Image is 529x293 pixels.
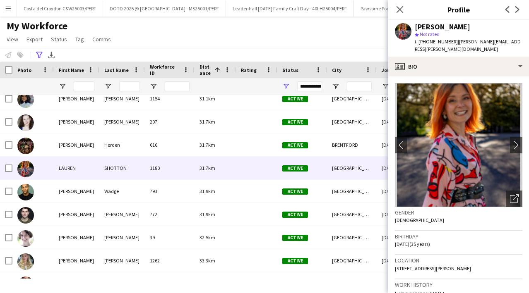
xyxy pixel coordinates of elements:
span: 33.3km [200,257,215,264]
a: Comms [89,34,114,45]
span: 31.7km [200,119,215,125]
div: [DATE] [377,87,426,110]
div: [GEOGRAPHIC_DATA] [327,180,377,202]
span: Active [282,119,308,125]
div: [PERSON_NAME] [54,180,99,202]
a: Status [48,34,70,45]
div: [DATE] [377,180,426,202]
div: [GEOGRAPHIC_DATA] [327,203,377,226]
span: My Workforce [7,20,67,32]
div: Bio [388,57,529,76]
img: Benedict Gibson [17,207,34,224]
span: t. [PHONE_NUMBER] [415,38,458,45]
div: [PERSON_NAME] [415,23,470,31]
div: 793 [145,180,195,202]
span: 31.9km [200,188,215,194]
a: Tag [72,34,87,45]
img: LAUREN SHOTTON [17,161,34,177]
span: Status [282,67,298,73]
div: [PERSON_NAME] [99,249,145,272]
span: Photo [17,67,31,73]
div: [DATE] [377,203,426,226]
div: 616 [145,133,195,156]
span: Comms [92,36,111,43]
span: Active [282,188,308,195]
span: Rating [241,67,257,73]
app-action-btn: Advanced filters [34,50,44,60]
span: [STREET_ADDRESS][PERSON_NAME] [395,265,471,272]
span: Status [51,36,67,43]
span: Joined [382,67,398,73]
div: Open photos pop-in [506,191,522,207]
h3: Birthday [395,233,522,240]
input: Last Name Filter Input [119,81,140,91]
div: [DATE] [377,110,426,133]
span: Workforce ID [150,64,180,76]
button: Pawsome Pooches - LAN25003/PERF [354,0,442,17]
span: City [332,67,341,73]
app-action-btn: Export XLSX [46,50,56,60]
div: LAUREN [54,157,99,179]
div: 39 [145,226,195,249]
button: Leadenhall [DATE] Family Craft Day - 40LH25004/PERF [226,0,354,17]
div: [PERSON_NAME] [99,226,145,249]
div: [DATE] [377,133,426,156]
span: | [PERSON_NAME][EMAIL_ADDRESS][PERSON_NAME][DOMAIN_NAME] [415,38,521,52]
div: 207 [145,110,195,133]
div: 772 [145,203,195,226]
div: Horden [99,133,145,156]
input: First Name Filter Input [74,81,94,91]
div: SHOTTON [99,157,145,179]
div: [PERSON_NAME] [54,87,99,110]
button: Open Filter Menu [59,83,66,90]
span: Active [282,96,308,102]
div: [GEOGRAPHIC_DATA] [327,249,377,272]
button: Open Filter Menu [332,83,339,90]
div: [PERSON_NAME] [54,110,99,133]
button: Open Filter Menu [382,83,389,90]
div: [DATE] [377,249,426,272]
div: [PERSON_NAME] [54,133,99,156]
div: [GEOGRAPHIC_DATA] [327,87,377,110]
span: First Name [59,67,84,73]
div: [PERSON_NAME] [54,203,99,226]
div: [PERSON_NAME] [99,203,145,226]
span: Active [282,165,308,172]
img: Gabriela Godinho-Moxon [17,276,34,293]
button: Open Filter Menu [104,83,112,90]
div: [DATE] [377,157,426,179]
img: Sophie Morris [17,253,34,270]
img: Nina Smith [17,230,34,247]
span: [DEMOGRAPHIC_DATA] [395,217,444,223]
div: [GEOGRAPHIC_DATA] [327,110,377,133]
img: Nishita Karnad [17,91,34,108]
span: 32.5km [200,234,215,241]
div: [GEOGRAPHIC_DATA] [327,157,377,179]
a: View [3,34,22,45]
div: 1262 [145,249,195,272]
div: Wadge [99,180,145,202]
div: [PERSON_NAME] [54,226,99,249]
div: [PERSON_NAME] [54,249,99,272]
img: David Horden [17,138,34,154]
img: Crew avatar or photo [395,83,522,207]
span: Active [282,142,308,148]
button: Open Filter Menu [150,83,157,90]
a: Export [23,34,46,45]
span: 31.7km [200,165,215,171]
span: Active [282,235,308,241]
span: Tag [75,36,84,43]
span: 31.1km [200,95,215,102]
span: Active [282,258,308,264]
h3: Location [395,257,522,264]
button: Open Filter Menu [282,83,290,90]
input: City Filter Input [347,81,372,91]
button: DOTD 2025 @ [GEOGRAPHIC_DATA] - MS25001/PERF [103,0,226,17]
span: Export [26,36,43,43]
span: 31.7km [200,142,215,148]
h3: Gender [395,209,522,216]
span: View [7,36,18,43]
span: 31.9km [200,211,215,217]
h3: Profile [388,4,529,15]
img: Adam Wadge [17,184,34,200]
